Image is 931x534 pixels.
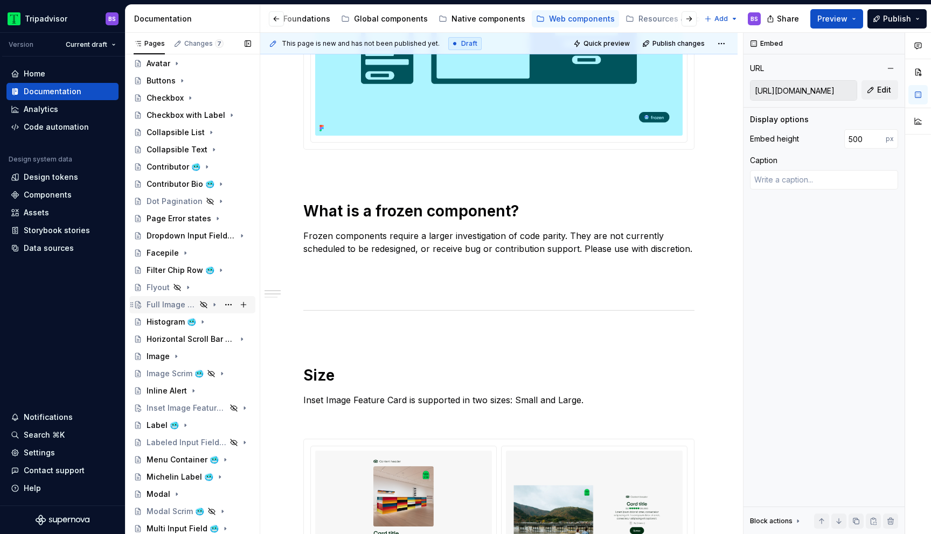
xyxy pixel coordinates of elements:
[883,13,911,24] span: Publish
[9,155,72,164] div: Design system data
[129,331,255,348] a: Horizontal Scroll Bar Button
[129,107,255,124] a: Checkbox with Label
[6,118,119,136] a: Code automation
[750,514,802,529] div: Block actions
[147,420,179,431] div: Label 🥶
[129,279,255,296] a: Flyout
[147,317,196,327] div: Histogram 🥶
[24,465,85,476] div: Contact support
[6,168,119,186] a: Design tokens
[25,13,67,24] div: Tripadvisor
[652,39,705,48] span: Publish changes
[6,240,119,257] a: Data sources
[283,13,330,24] div: Foundations
[777,13,799,24] span: Share
[129,72,255,89] a: Buttons
[8,12,20,25] img: 0ed0e8b8-9446-497d-bad0-376821b19aa5.png
[129,348,255,365] a: Image
[24,86,81,97] div: Documentation
[147,437,226,448] div: Labeled Input Field 🥶
[184,39,224,48] div: Changes
[303,394,694,406] p: Inset Image Feature Card is supported in two sizes: Small and Large.
[129,382,255,399] a: Inline Alert
[24,207,49,218] div: Assets
[817,13,847,24] span: Preview
[129,468,255,486] a: Michelin Label 🥶
[751,15,758,23] div: BS
[147,523,219,534] div: Multi Input Field 🥶
[639,36,710,51] button: Publish changes
[215,39,224,48] span: 7
[134,39,165,48] div: Pages
[282,39,440,48] span: This page is new and has not been published yet.
[24,68,45,79] div: Home
[129,399,255,417] a: Inset Image Feature Card 🥶
[638,13,707,24] div: Resources & tools
[129,227,255,244] a: Dropdown Input Field 🥶
[750,517,793,525] div: Block actions
[337,10,432,27] a: Global components
[6,409,119,426] button: Notifications
[129,451,255,468] a: Menu Container 🥶
[147,196,203,207] div: Dot Pagination
[129,244,255,262] a: Facepile
[6,186,119,203] a: Components
[129,262,255,279] a: Filter Chip Row 🥶
[129,175,255,193] a: Contributor Bio 🥶
[6,83,119,100] a: Documentation
[621,10,723,27] a: Resources & tools
[750,114,809,125] div: Display options
[147,265,214,276] div: Filter Chip Row 🥶
[24,172,78,182] div: Design tokens
[147,489,170,500] div: Modal
[147,230,235,241] div: Dropdown Input Field 🥶
[867,9,927,29] button: Publish
[750,155,777,166] div: Caption
[6,480,119,497] button: Help
[810,9,863,29] button: Preview
[24,225,90,236] div: Storybook stories
[844,129,886,149] input: 100
[761,9,806,29] button: Share
[6,101,119,118] a: Analytics
[129,296,255,313] a: Full Image Feature Card 🥶
[108,15,116,23] div: BS
[6,426,119,444] button: Search ⌘K
[461,39,477,48] span: Draft
[24,243,74,254] div: Data sources
[24,122,89,132] div: Code automation
[6,222,119,239] a: Storybook stories
[583,39,630,48] span: Quick preview
[129,486,255,503] a: Modal
[147,299,196,310] div: Full Image Feature Card 🥶
[147,368,204,379] div: Image Scrim 🥶
[87,8,519,30] div: Page tree
[147,506,204,517] div: Modal Scrim 🥶
[129,141,255,158] a: Collapsible Text
[303,201,694,221] h1: What is a frozen component?
[6,462,119,479] button: Contact support
[129,89,255,107] a: Checkbox
[303,229,694,255] p: Frozen components require a larger investigation of code parity. They are not currently scheduled...
[129,55,255,72] a: Avatar
[877,85,891,95] span: Edit
[36,515,89,525] svg: Supernova Logo
[886,135,894,143] p: px
[129,417,255,434] a: Label 🥶
[147,93,184,103] div: Checkbox
[6,444,119,461] a: Settings
[532,10,619,27] a: Web components
[147,179,214,189] div: Contributor Bio 🥶
[129,503,255,520] a: Modal Scrim 🥶
[24,483,41,494] div: Help
[147,58,170,69] div: Avatar
[147,213,211,224] div: Page Error states
[434,10,530,27] a: Native components
[24,412,73,423] div: Notifications
[129,193,255,210] a: Dot Pagination
[354,13,428,24] div: Global components
[861,80,898,100] button: Edit
[61,37,121,52] button: Current draft
[147,334,235,345] div: Horizontal Scroll Bar Button
[147,144,207,155] div: Collapsible Text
